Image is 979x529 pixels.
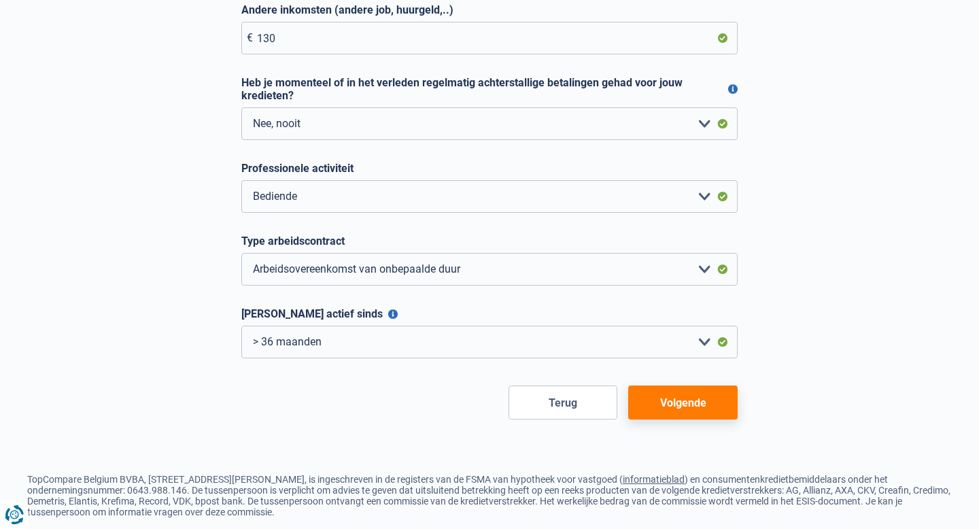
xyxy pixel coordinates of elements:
[241,307,738,320] label: [PERSON_NAME] actief sinds
[628,386,738,420] button: Volgende
[241,76,738,102] label: Heb je momenteel of in het verleden regelmatig achterstallige betalingen gehad voor jouw kredieten?
[241,3,738,16] label: Andere inkomsten (andere job, huurgeld,..)
[241,162,738,175] label: Professionele activiteit
[623,474,685,485] a: informatieblad
[3,183,4,184] img: Advertisement
[247,31,253,44] span: €
[728,84,738,94] button: Heb je momenteel of in het verleden regelmatig achterstallige betalingen gehad voor jouw kredieten?
[509,386,618,420] button: Terug
[241,235,738,248] label: Type arbeidscontract
[388,309,398,319] button: [PERSON_NAME] actief sinds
